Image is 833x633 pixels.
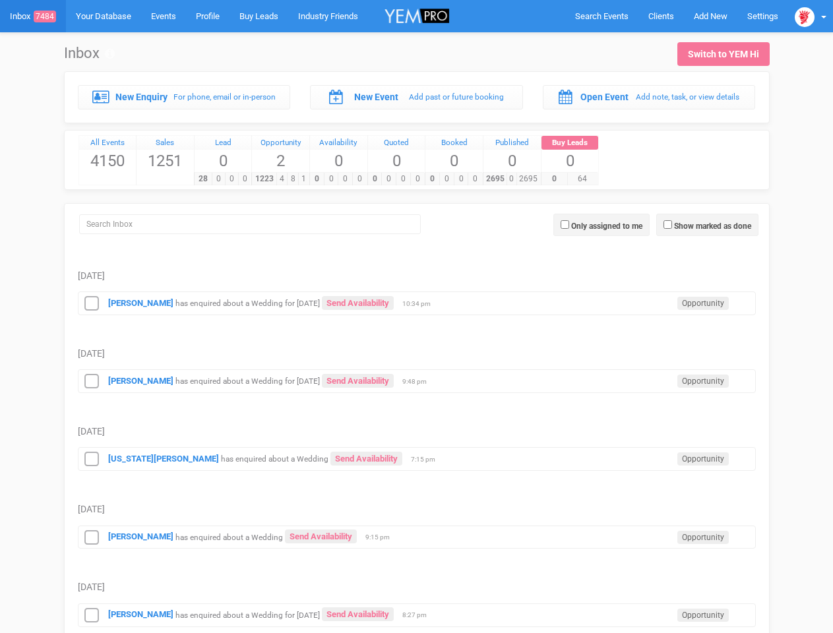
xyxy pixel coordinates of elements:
[79,150,137,172] span: 4150
[78,85,291,109] a: New Enquiry For phone, email or in-person
[338,173,353,185] span: 0
[368,136,425,150] a: Quoted
[137,150,194,172] span: 1251
[567,173,599,185] span: 64
[79,136,137,150] a: All Events
[677,297,729,310] span: Opportunity
[108,376,173,386] a: [PERSON_NAME]
[677,452,729,466] span: Opportunity
[108,454,219,464] strong: [US_STATE][PERSON_NAME]
[310,85,523,109] a: New Event Add past or future booking
[252,150,309,172] span: 2
[78,349,756,359] h5: [DATE]
[175,532,283,541] small: has enquired about a Wedding
[439,173,454,185] span: 0
[396,173,411,185] span: 0
[677,531,729,544] span: Opportunity
[322,374,394,388] a: Send Availability
[78,427,756,437] h5: [DATE]
[648,11,674,21] span: Clients
[677,609,729,622] span: Opportunity
[251,173,276,185] span: 1223
[409,92,504,102] small: Add past or future booking
[402,611,435,620] span: 8:27 pm
[694,11,727,21] span: Add New
[381,173,396,185] span: 0
[636,92,739,102] small: Add note, task, or view details
[225,173,239,185] span: 0
[276,173,288,185] span: 4
[674,220,751,232] label: Show marked as done
[354,90,398,104] label: New Event
[78,582,756,592] h5: [DATE]
[795,7,815,27] img: open-uri20240305-2-h9c5a
[309,173,324,185] span: 0
[330,452,402,466] a: Send Availability
[310,136,367,150] a: Availability
[688,47,759,61] div: Switch to YEM Hi
[541,173,568,185] span: 0
[221,454,328,464] small: has enquired about a Wedding
[541,150,599,172] span: 0
[287,173,298,185] span: 8
[425,136,483,150] a: Booked
[285,529,357,543] a: Send Availability
[108,609,173,619] a: [PERSON_NAME]
[516,173,541,185] span: 2695
[402,377,435,386] span: 9:48 pm
[402,299,435,309] span: 10:34 pm
[368,150,425,172] span: 0
[411,455,444,464] span: 7:15 pm
[173,92,276,102] small: For phone, email or in-person
[64,45,115,61] h1: Inbox
[175,377,320,386] small: has enquired about a Wedding for [DATE]
[425,173,440,185] span: 0
[580,90,629,104] label: Open Event
[108,531,173,541] a: [PERSON_NAME]
[365,533,398,542] span: 9:15 pm
[483,136,541,150] a: Published
[115,90,168,104] label: New Enquiry
[34,11,56,22] span: 7484
[483,173,507,185] span: 2695
[425,150,483,172] span: 0
[108,298,173,308] a: [PERSON_NAME]
[507,173,517,185] span: 0
[175,610,320,619] small: has enquired about a Wedding for [DATE]
[541,136,599,150] div: Buy Leads
[137,136,194,150] a: Sales
[212,173,226,185] span: 0
[195,150,252,172] span: 0
[195,136,252,150] a: Lead
[238,173,252,185] span: 0
[571,220,642,232] label: Only assigned to me
[575,11,629,21] span: Search Events
[677,42,770,66] a: Switch to YEM Hi
[367,173,383,185] span: 0
[79,214,421,234] input: Search Inbox
[175,299,320,308] small: has enquired about a Wedding for [DATE]
[454,173,469,185] span: 0
[543,85,756,109] a: Open Event Add note, task, or view details
[483,150,541,172] span: 0
[410,173,425,185] span: 0
[324,173,339,185] span: 0
[322,296,394,310] a: Send Availability
[298,173,309,185] span: 1
[252,136,309,150] a: Opportunity
[194,173,212,185] span: 28
[310,150,367,172] span: 0
[352,173,367,185] span: 0
[468,173,483,185] span: 0
[677,375,729,388] span: Opportunity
